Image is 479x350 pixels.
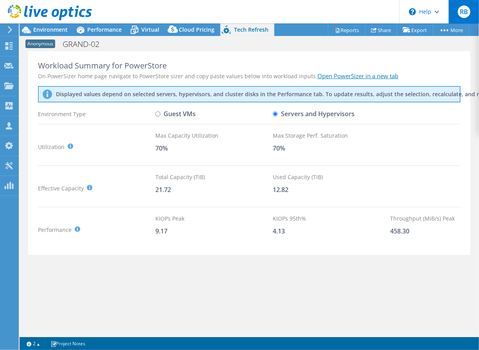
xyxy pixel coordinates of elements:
div: Max Capacity Utilization [155,131,273,140]
p: Displayed values depend on selected servers, hypervisors, and cluster disks in the Performance ta... [56,91,428,98]
div: 12.82 [273,185,390,194]
a: 2 [21,339,45,348]
div: Effective Capacity [38,173,155,204]
div: Environment Type [38,107,155,121]
div: 9.17 [155,227,273,235]
span: Performance [87,26,122,33]
div: Total Capacity (TiB) [155,173,273,181]
h1: GRAND-02 [59,40,112,48]
span: RB [458,5,470,18]
a: Reports [328,24,366,36]
input: Guest VMs [155,111,160,117]
label: Servers and Hypervisors [273,107,355,121]
a: Open PowerSizer in a new tab [317,72,398,80]
span: Environment [33,26,68,33]
div: Utilization [38,131,155,162]
span: Virtual [141,26,159,33]
div: Used Capacity (TiB) [273,173,390,181]
a: Export [397,24,433,36]
div: 21.72 [155,185,273,194]
span: Anonymous [25,39,55,48]
div: Max Storage Perf. Saturation [273,131,390,140]
span: Tech Refresh [234,26,268,33]
div: 70% [155,144,273,153]
div: Workload Summary for PowerStore [38,61,461,70]
label: Guest VMs [155,107,196,121]
div: KIOPs 95th% [273,214,390,223]
a: More [433,24,469,36]
a: Project Notes [45,339,91,348]
div: 4.13 [273,227,390,235]
div: KIOPs Peak [155,214,273,223]
div: On PowerSizer home page navigate to PowerStore sizer and copy paste values below into workload in... [38,72,461,80]
div: 70% [273,144,390,153]
div: Performance [38,214,155,245]
a: Share [365,24,397,36]
input: Servers and Hypervisors [273,111,278,117]
svg: \n [409,8,416,15]
span: Cloud Pricing [179,26,214,33]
